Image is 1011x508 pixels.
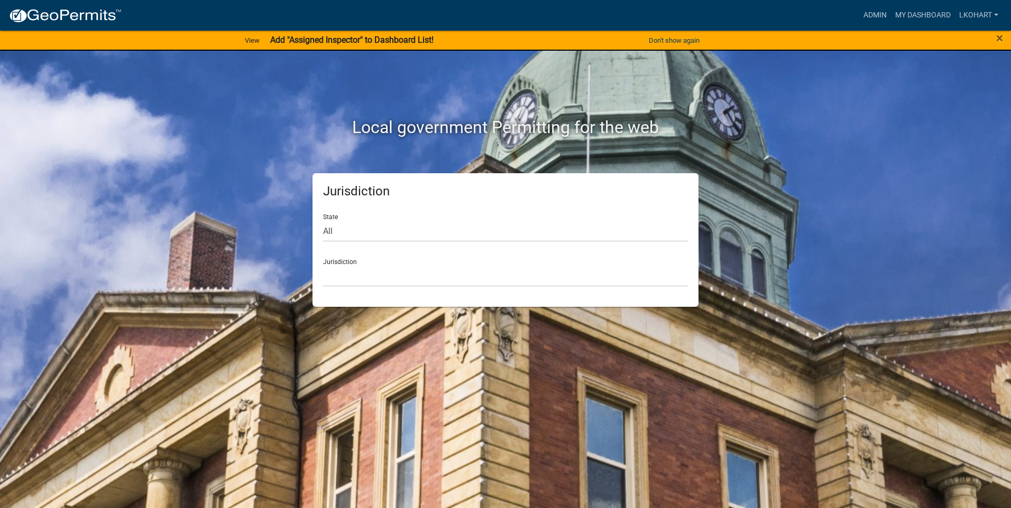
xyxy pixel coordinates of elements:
a: lkohart [955,5,1003,25]
h5: Jurisdiction [323,184,688,199]
a: My Dashboard [891,5,955,25]
strong: Add "Assigned Inspector" to Dashboard List! [270,35,434,45]
button: Close [996,32,1003,44]
h2: Local government Permitting for the web [212,117,799,137]
span: × [996,31,1003,45]
a: Admin [859,5,891,25]
a: View [241,32,264,49]
button: Don't show again [645,32,704,49]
